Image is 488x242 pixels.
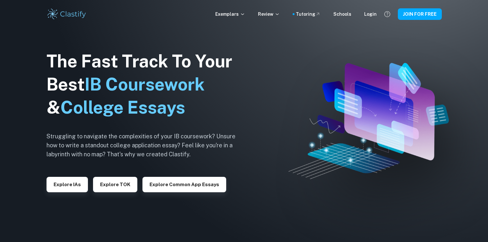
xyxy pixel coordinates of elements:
[382,9,393,20] button: Help and Feedback
[142,181,226,187] a: Explore Common App essays
[47,132,245,159] h6: Struggling to navigate the complexities of your IB coursework? Unsure how to write a standout col...
[142,177,226,192] button: Explore Common App essays
[93,177,137,192] button: Explore TOK
[47,177,88,192] button: Explore IAs
[60,97,185,117] span: College Essays
[47,50,245,119] h1: The Fast Track To Your Best &
[288,63,449,179] img: Clastify hero
[47,181,88,187] a: Explore IAs
[215,11,245,18] p: Exemplars
[364,11,377,18] a: Login
[296,11,321,18] a: Tutoring
[258,11,280,18] p: Review
[47,8,87,21] img: Clastify logo
[93,181,137,187] a: Explore TOK
[85,74,205,94] span: IB Coursework
[398,8,442,20] button: JOIN FOR FREE
[333,11,351,18] a: Schools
